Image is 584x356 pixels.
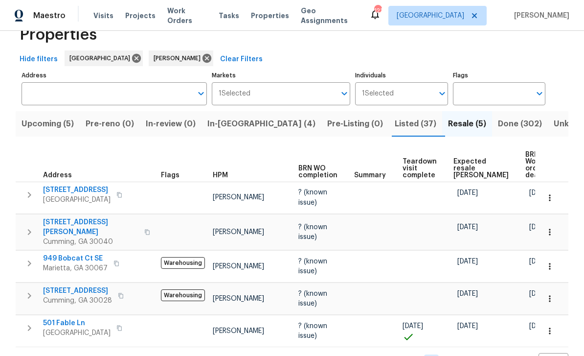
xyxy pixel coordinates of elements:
[529,258,550,265] span: [DATE]
[22,117,74,131] span: Upcoming (5)
[213,295,264,302] span: [PERSON_NAME]
[213,229,264,236] span: [PERSON_NAME]
[20,53,58,66] span: Hide filters
[435,87,449,100] button: Open
[149,50,213,66] div: [PERSON_NAME]
[161,257,205,269] span: Warehousing
[212,72,351,78] label: Markets
[43,185,111,195] span: [STREET_ADDRESS]
[298,165,337,179] span: BRN WO completion
[457,323,478,330] span: [DATE]
[43,263,108,273] span: Marietta, GA 30067
[298,323,327,339] span: ? (known issue)
[525,151,556,179] span: BRN Work order deadline
[251,11,289,21] span: Properties
[125,11,156,21] span: Projects
[20,30,97,40] span: Properties
[43,172,72,179] span: Address
[43,296,112,306] span: Cumming, GA 30028
[161,289,205,301] span: Warehousing
[374,6,381,16] div: 121
[43,318,111,328] span: 501 Fable Ln
[65,50,143,66] div: [GEOGRAPHIC_DATA]
[529,290,550,297] span: [DATE]
[213,172,228,179] span: HPM
[533,87,546,100] button: Open
[403,323,423,330] span: [DATE]
[213,328,264,334] span: [PERSON_NAME]
[207,117,315,131] span: In-[GEOGRAPHIC_DATA] (4)
[93,11,113,21] span: Visits
[362,90,394,98] span: 1 Selected
[453,72,545,78] label: Flags
[457,190,478,196] span: [DATE]
[457,224,478,231] span: [DATE]
[219,90,250,98] span: 1 Selected
[219,12,239,19] span: Tasks
[529,190,550,196] span: [DATE]
[354,172,386,179] span: Summary
[457,290,478,297] span: [DATE]
[220,53,263,66] span: Clear Filters
[510,11,569,21] span: [PERSON_NAME]
[498,117,542,131] span: Done (302)
[86,117,134,131] span: Pre-reno (0)
[43,328,111,338] span: [GEOGRAPHIC_DATA]
[529,224,550,231] span: [DATE]
[298,224,327,240] span: ? (known issue)
[33,11,66,21] span: Maestro
[397,11,464,21] span: [GEOGRAPHIC_DATA]
[457,258,478,265] span: [DATE]
[213,263,264,270] span: [PERSON_NAME]
[298,189,327,206] span: ? (known issue)
[161,172,180,179] span: Flags
[327,117,383,131] span: Pre-Listing (0)
[216,50,267,69] button: Clear Filters
[298,258,327,275] span: ? (known issue)
[448,117,486,131] span: Resale (5)
[43,195,111,205] span: [GEOGRAPHIC_DATA]
[43,237,138,247] span: Cumming, GA 30040
[43,286,112,296] span: [STREET_ADDRESS]
[298,290,327,307] span: ? (known issue)
[301,6,358,25] span: Geo Assignments
[403,158,437,179] span: Teardown visit complete
[395,117,436,131] span: Listed (37)
[154,53,204,63] span: [PERSON_NAME]
[529,323,550,330] span: [DATE]
[22,72,207,78] label: Address
[43,217,138,237] span: [STREET_ADDRESS][PERSON_NAME]
[146,117,196,131] span: In-review (0)
[337,87,351,100] button: Open
[43,254,108,263] span: 949 Bobcat Ct SE
[16,50,62,69] button: Hide filters
[355,72,448,78] label: Individuals
[194,87,208,100] button: Open
[167,6,207,25] span: Work Orders
[213,194,264,201] span: [PERSON_NAME]
[453,158,509,179] span: Expected resale [PERSON_NAME]
[69,53,134,63] span: [GEOGRAPHIC_DATA]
